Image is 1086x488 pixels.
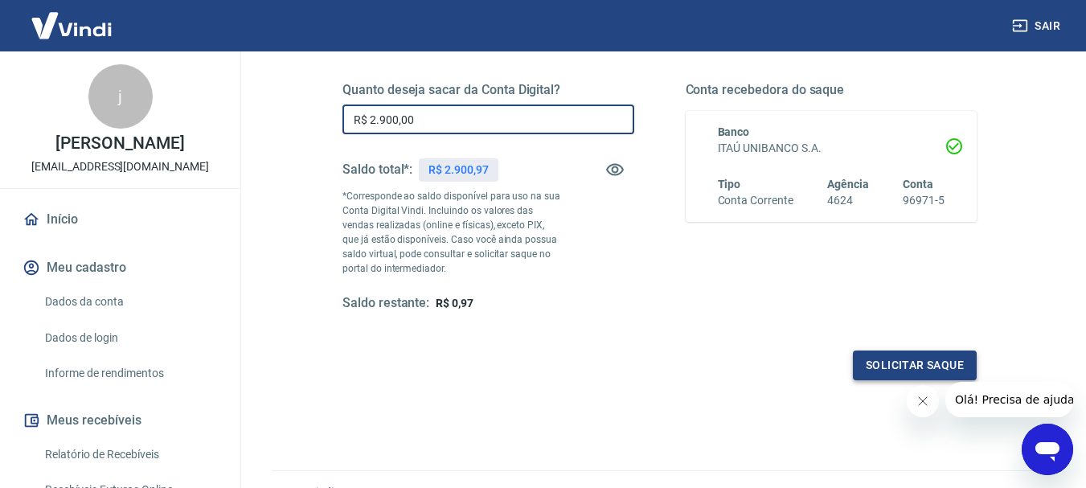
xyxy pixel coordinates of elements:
[39,357,221,390] a: Informe de rendimentos
[718,125,750,138] span: Banco
[903,192,945,209] h6: 96971-5
[945,382,1073,417] iframe: Mensagem da empresa
[19,403,221,438] button: Meus recebíveis
[718,178,741,191] span: Tipo
[19,1,124,50] img: Vindi
[907,385,939,417] iframe: Fechar mensagem
[853,351,977,380] button: Solicitar saque
[39,322,221,355] a: Dados de login
[342,295,429,312] h5: Saldo restante:
[19,250,221,285] button: Meu cadastro
[19,202,221,237] a: Início
[686,82,977,98] h5: Conta recebedora do saque
[903,178,933,191] span: Conta
[827,178,869,191] span: Agência
[39,285,221,318] a: Dados da conta
[10,11,135,24] span: Olá! Precisa de ajuda?
[55,135,184,152] p: [PERSON_NAME]
[436,297,473,310] span: R$ 0,97
[342,189,561,276] p: *Corresponde ao saldo disponível para uso na sua Conta Digital Vindi. Incluindo os valores das ve...
[428,162,488,178] p: R$ 2.900,97
[827,192,869,209] h6: 4624
[718,140,945,157] h6: ITAÚ UNIBANCO S.A.
[1022,424,1073,475] iframe: Botão para abrir a janela de mensagens
[342,82,634,98] h5: Quanto deseja sacar da Conta Digital?
[88,64,153,129] div: j
[342,162,412,178] h5: Saldo total*:
[718,192,793,209] h6: Conta Corrente
[1009,11,1067,41] button: Sair
[39,438,221,471] a: Relatório de Recebíveis
[31,158,209,175] p: [EMAIL_ADDRESS][DOMAIN_NAME]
